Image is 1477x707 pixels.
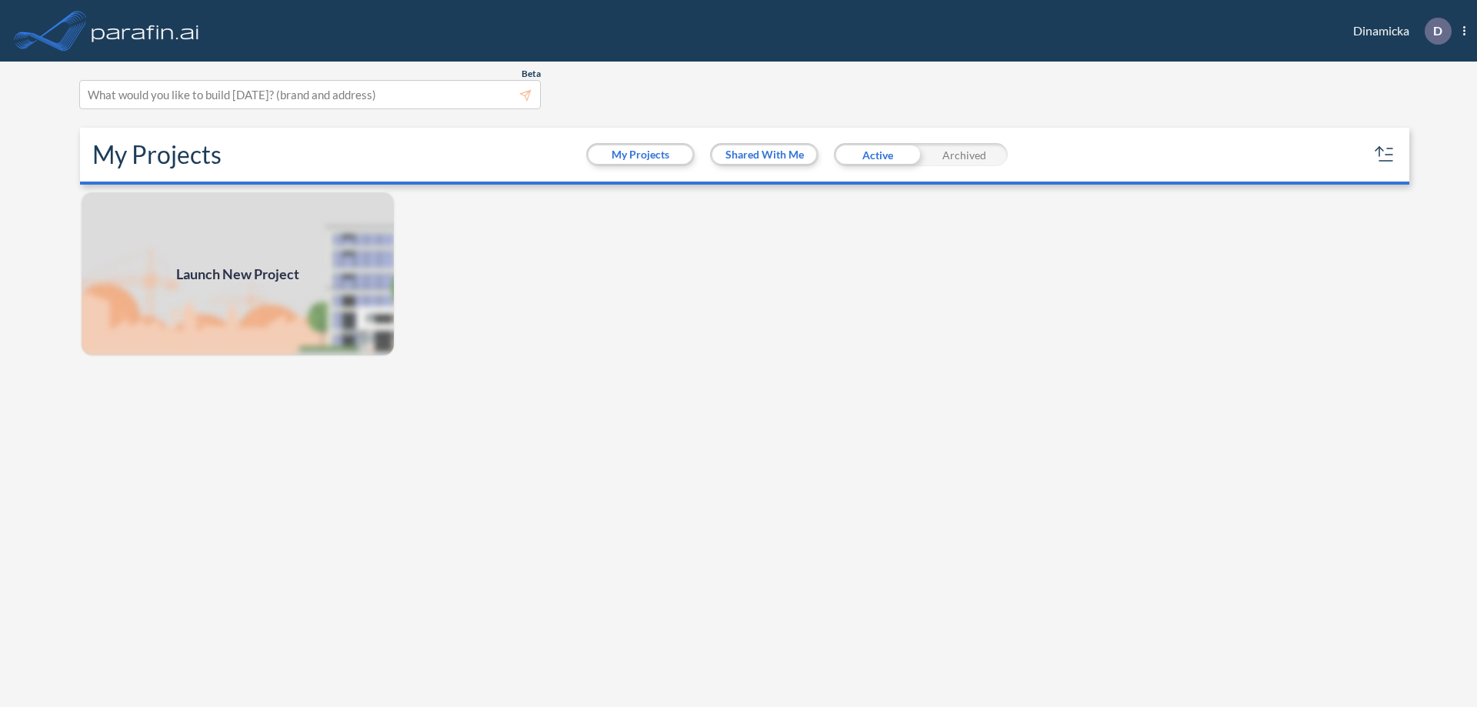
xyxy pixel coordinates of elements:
[1433,24,1442,38] p: D
[80,191,395,357] a: Launch New Project
[712,145,816,164] button: Shared With Me
[80,191,395,357] img: add
[921,143,1008,166] div: Archived
[1372,142,1397,167] button: sort
[834,143,921,166] div: Active
[588,145,692,164] button: My Projects
[88,15,202,46] img: logo
[522,68,541,80] span: Beta
[92,140,222,169] h2: My Projects
[1330,18,1465,45] div: Dinamicka
[176,264,299,285] span: Launch New Project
